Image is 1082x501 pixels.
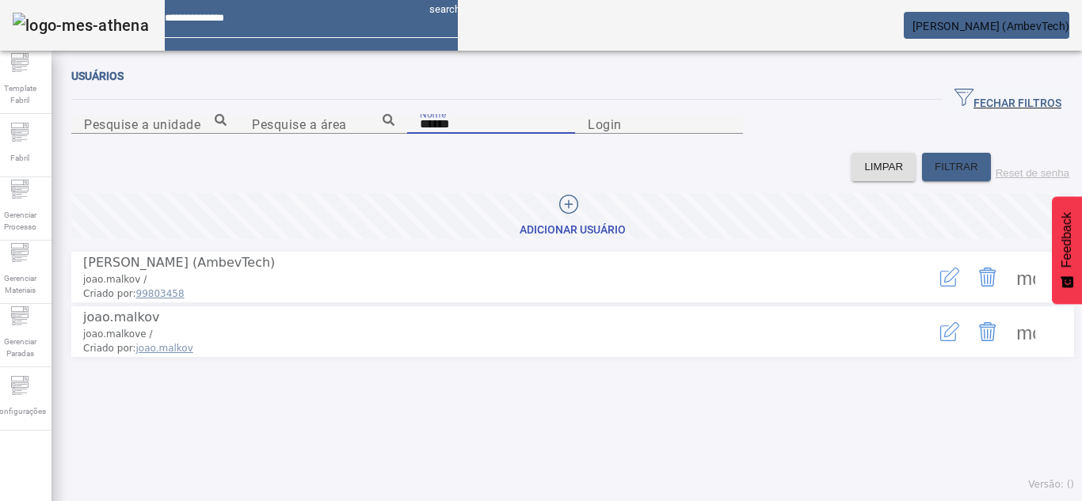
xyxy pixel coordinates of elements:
label: Reset de senha [996,167,1069,179]
span: [PERSON_NAME] (AmbevTech) [912,20,1069,32]
button: Delete [969,313,1007,351]
mat-label: Pesquise a unidade [84,116,200,131]
button: LIMPAR [852,153,916,181]
span: Versão: () [1028,479,1074,490]
button: Mais [1007,258,1045,296]
button: FECHAR FILTROS [942,85,1074,114]
span: joao.malkov / [83,274,147,285]
span: FECHAR FILTROS [954,88,1061,112]
mat-label: Nome [420,108,446,119]
span: joao.malkov [136,343,193,354]
mat-label: Pesquise a área [252,116,347,131]
button: FILTRAR [922,153,991,181]
button: Reset de senha [991,153,1074,181]
span: Usuários [71,70,124,82]
input: Number [252,115,394,134]
input: Number [84,115,227,134]
button: Mais [1007,313,1045,351]
span: LIMPAR [864,159,903,175]
span: joao.malkov [83,309,159,325]
span: Criado por: [83,341,905,355]
span: FILTRAR [935,159,978,175]
div: Adicionar Usuário [520,222,626,238]
span: [PERSON_NAME] (AmbevTech) [83,255,275,270]
button: Delete [969,258,1007,296]
img: logo-mes-athena [13,13,149,38]
span: Feedback [1060,212,1074,268]
span: Criado por: [83,287,905,301]
button: Adicionar Usuário [71,193,1074,239]
span: joao.malkove / [83,328,153,340]
span: 99803458 [136,288,185,299]
span: Fabril [6,147,34,169]
mat-label: Login [588,116,622,131]
button: Feedback - Mostrar pesquisa [1052,196,1082,304]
